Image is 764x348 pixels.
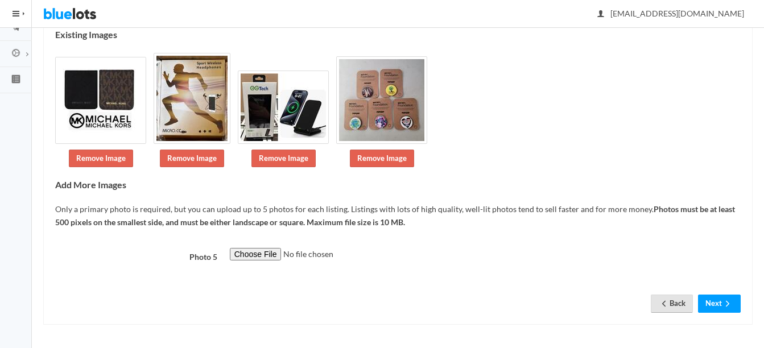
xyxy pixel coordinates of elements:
[55,180,741,190] h4: Add More Images
[238,71,329,144] img: c41d02d1-b92c-44ca-9fdb-e6e22cd9c539-1756398261.jpg
[658,299,670,310] ion-icon: arrow back
[55,203,741,229] p: Only a primary photo is required, but you can upload up to 5 photos for each listing. Listings wi...
[722,299,733,310] ion-icon: arrow forward
[154,53,230,144] img: 9feb5914-71f0-418a-99bc-ddd7de679ec1-1756398261.jpg
[698,295,741,312] button: Nextarrow forward
[49,248,224,264] label: Photo 5
[69,150,133,167] a: Remove Image
[251,150,316,167] a: Remove Image
[160,150,224,167] a: Remove Image
[595,9,606,20] ion-icon: person
[350,150,414,167] a: Remove Image
[55,30,741,40] h4: Existing Images
[336,56,427,144] img: f7629cee-c87e-4ae6-bfe2-dd38e4909717-1756398262.jpg
[55,57,146,144] img: fd08d362-8743-42f0-8e19-2b5be749f286-1756398261.jpg
[598,9,744,18] span: [EMAIL_ADDRESS][DOMAIN_NAME]
[55,204,735,227] b: Photos must be at least 500 pixels on the smallest side, and must be either landscape or square. ...
[651,295,693,312] a: arrow backBack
